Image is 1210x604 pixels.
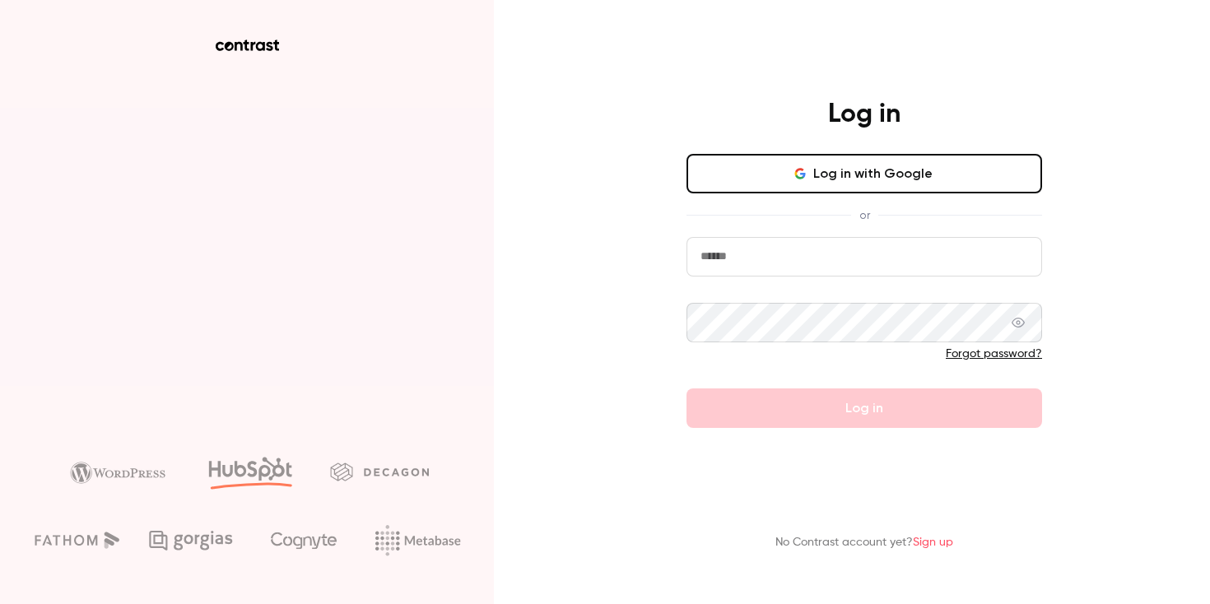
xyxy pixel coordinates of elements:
p: No Contrast account yet? [775,534,953,551]
a: Sign up [913,537,953,548]
a: Forgot password? [946,348,1042,360]
img: decagon [330,462,429,481]
h4: Log in [828,98,901,131]
span: or [851,207,878,224]
button: Log in with Google [686,154,1042,193]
